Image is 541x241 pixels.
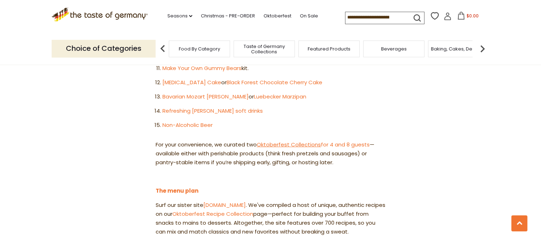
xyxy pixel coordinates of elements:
[264,12,291,20] a: Oktoberfest
[162,92,385,101] li: or
[431,46,487,52] a: Baking, Cakes, Desserts
[236,44,293,54] a: Taste of Germany Collections
[254,93,306,100] a: Luebecker Marzipan
[453,12,483,22] button: $0.00
[156,42,170,56] img: previous arrow
[162,121,213,129] a: Non-Alcoholic Beer
[257,141,321,148] a: Oktoberfest Collections
[162,107,263,114] a: Refreshing [PERSON_NAME] soft drinks
[167,12,192,20] a: Seasons
[172,210,253,218] a: Oktoberfest Recipe Collection
[308,46,350,52] a: Featured Products
[201,12,255,20] a: Christmas - PRE-ORDER
[227,79,322,86] a: Black Forest Chocolate Cherry Cake
[300,12,318,20] a: On Sale
[467,13,479,19] span: $0.00
[156,201,385,236] p: Surf our sister site . We've compiled a host of unique, authentic recipes on our page—perfect for...
[162,79,221,86] a: [MEDICAL_DATA] Cake
[162,64,385,73] li: kit.
[381,46,407,52] a: Beverages
[179,46,220,52] a: Food By Category
[162,78,385,87] li: or
[156,187,198,194] a: The menu plan
[162,93,249,100] a: Bavarian Mozart [PERSON_NAME]
[156,140,385,167] p: For your convenience, we curated two —available either with perishable products (think fresh pret...
[203,201,246,209] a: [DOMAIN_NAME]
[162,64,241,72] a: Make Your Own Gummy Bears
[475,42,490,56] img: next arrow
[52,40,156,57] p: Choice of Categories
[321,141,370,148] a: for 4 and 8 guests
